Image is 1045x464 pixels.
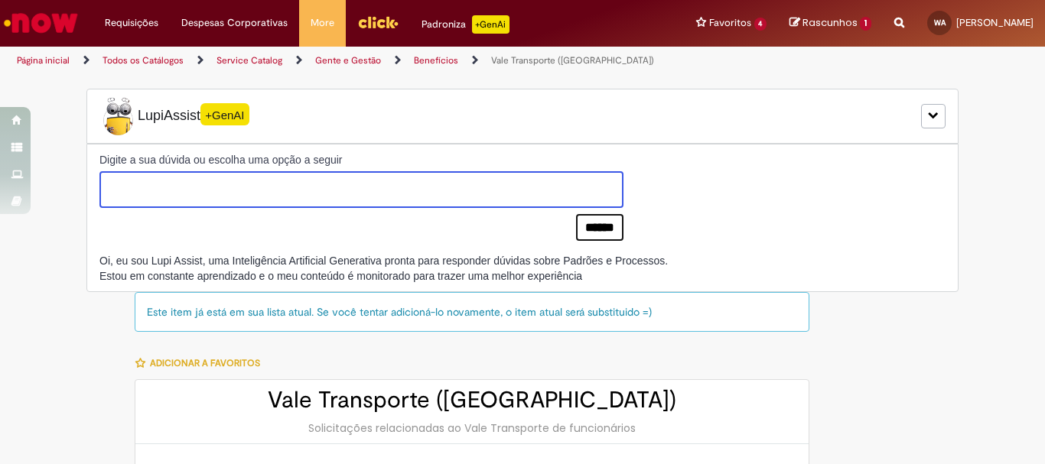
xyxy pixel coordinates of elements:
[491,54,654,67] a: Vale Transporte ([GEOGRAPHIC_DATA])
[422,15,509,34] div: Padroniza
[789,16,871,31] a: Rascunhos
[86,89,959,144] div: LupiLupiAssist+GenAI
[754,18,767,31] span: 4
[181,15,288,31] span: Despesas Corporativas
[472,15,509,34] p: +GenAi
[200,103,249,125] span: +GenAI
[414,54,458,67] a: Benefícios
[99,97,138,135] img: Lupi
[2,8,80,38] img: ServiceNow
[135,347,269,379] button: Adicionar a Favoritos
[956,16,1034,29] span: [PERSON_NAME]
[105,15,158,31] span: Requisições
[103,54,184,67] a: Todos os Catálogos
[311,15,334,31] span: More
[802,15,858,30] span: Rascunhos
[135,292,809,332] div: Este item já está em sua lista atual. Se você tentar adicioná-lo novamente, o item atual será sub...
[11,47,685,75] ul: Trilhas de página
[150,357,260,369] span: Adicionar a Favoritos
[934,18,946,28] span: WA
[151,420,793,436] div: Solicitações relacionadas ao Vale Transporte de funcionários
[860,17,871,31] span: 1
[216,54,282,67] a: Service Catalog
[357,11,399,34] img: click_logo_yellow_360x200.png
[17,54,70,67] a: Página inicial
[709,15,751,31] span: Favoritos
[99,253,668,284] div: Oi, eu sou Lupi Assist, uma Inteligência Artificial Generativa pronta para responder dúvidas sobr...
[315,54,381,67] a: Gente e Gestão
[151,388,793,413] h2: Vale Transporte ([GEOGRAPHIC_DATA])
[99,97,249,135] span: LupiAssist
[99,152,623,167] label: Digite a sua dúvida ou escolha uma opção a seguir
